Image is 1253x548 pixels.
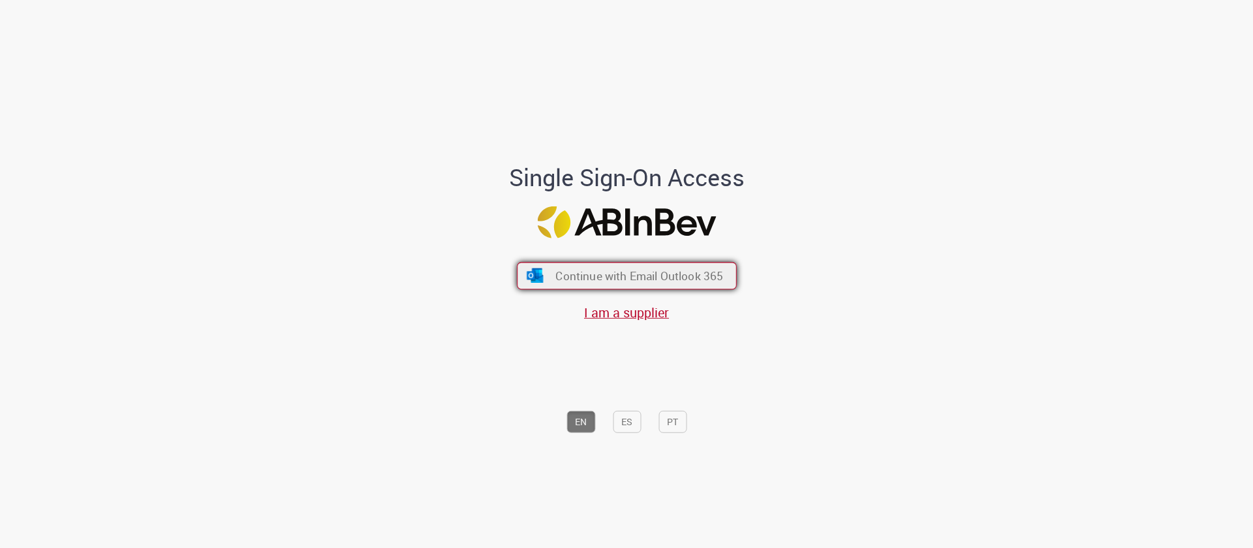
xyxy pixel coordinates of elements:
[613,411,641,433] button: ES
[525,268,544,283] img: ícone Azure/Microsoft 360
[658,411,687,433] button: PT
[555,268,723,283] span: Continue with Email Outlook 365
[446,165,808,191] h1: Single Sign-On Access
[584,303,669,321] a: I am a supplier
[566,411,595,433] button: EN
[517,263,737,290] button: ícone Azure/Microsoft 360 Continue with Email Outlook 365
[537,206,716,238] img: Logo ABInBev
